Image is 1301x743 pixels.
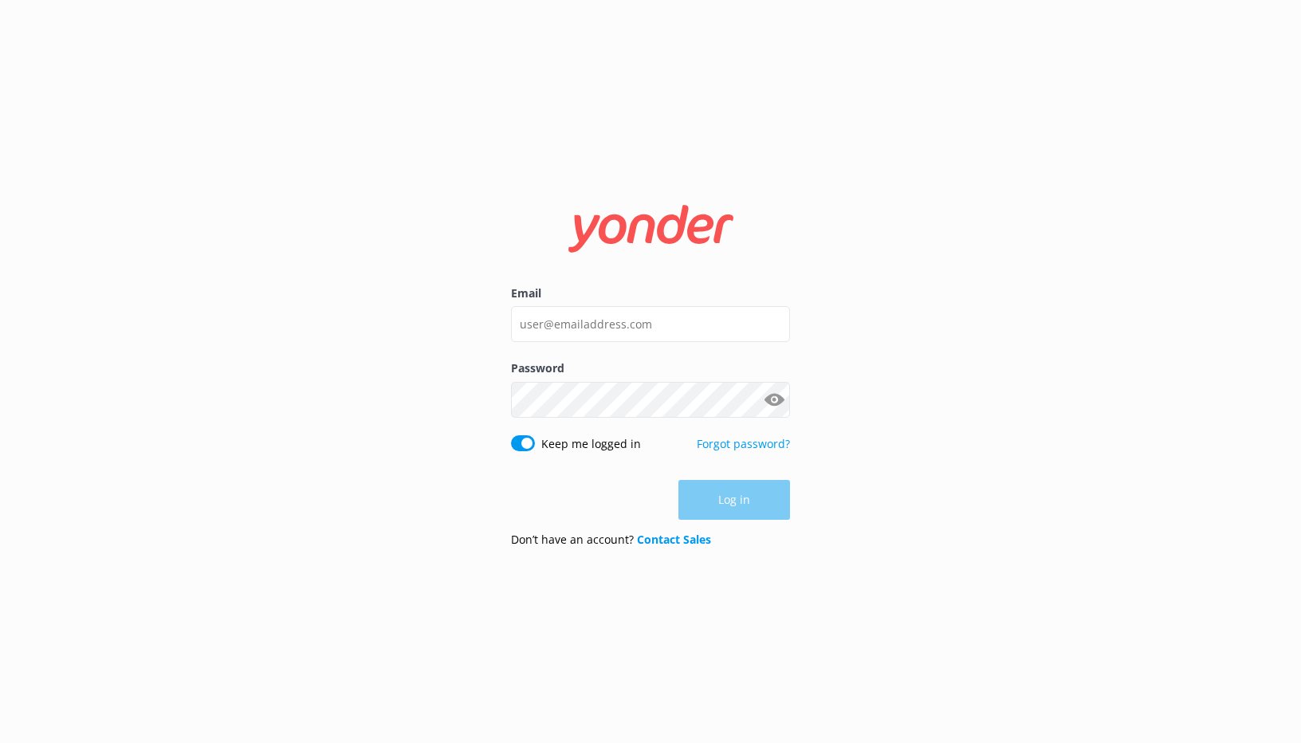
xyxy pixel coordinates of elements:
[697,436,790,451] a: Forgot password?
[511,285,790,302] label: Email
[511,306,790,342] input: user@emailaddress.com
[637,532,711,547] a: Contact Sales
[541,435,641,453] label: Keep me logged in
[511,360,790,377] label: Password
[758,383,790,415] button: Show password
[511,531,711,548] p: Don’t have an account?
